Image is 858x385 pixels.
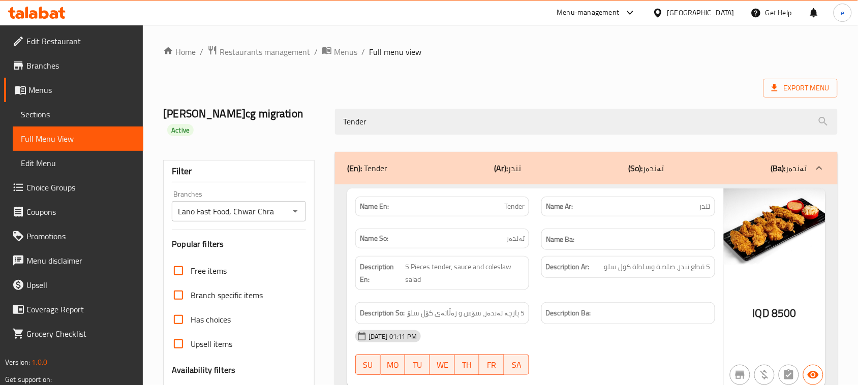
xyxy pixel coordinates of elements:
[483,358,500,372] span: FR
[406,261,525,285] span: 5 Pieces tender, sauce and coleslaw salad
[434,358,451,372] span: WE
[172,364,235,376] h3: Availability filters
[207,45,310,58] a: Restaurants management
[13,102,143,126] a: Sections
[495,162,522,174] p: تندر
[4,53,143,78] a: Branches
[508,358,525,372] span: SA
[347,161,362,176] b: (En):
[385,358,402,372] span: MO
[191,265,227,277] span: Free items
[4,248,143,273] a: Menu disclaimer
[26,230,135,242] span: Promotions
[724,188,825,265] img: mmw_638956123086184366
[4,29,143,53] a: Edit Restaurant
[4,224,143,248] a: Promotions
[628,162,664,174] p: تەندەر
[335,152,838,184] div: (En): Tender(Ar):تندر(So):تەندەر(Ba):تەندەر
[167,125,194,135] span: Active
[21,108,135,120] span: Sections
[163,45,838,58] nav: breadcrumb
[191,313,231,326] span: Has choices
[220,46,310,58] span: Restaurants management
[479,355,504,375] button: FR
[26,181,135,194] span: Choice Groups
[26,254,135,267] span: Menu disclaimer
[772,82,830,94] span: Export Menu
[191,338,232,350] span: Upsell items
[407,307,525,319] span: 5 پارچە تەندەر، سۆس و زەڵاتەی کۆل سلۆ
[360,261,404,285] strong: Description En:
[495,161,508,176] b: (Ar):
[200,46,203,58] li: /
[314,46,318,58] li: /
[26,35,135,47] span: Edit Restaurant
[369,46,421,58] span: Full menu view
[4,322,143,346] a: Grocery Checklist
[504,355,529,375] button: SA
[32,356,47,369] span: 1.0.0
[4,200,143,224] a: Coupons
[4,175,143,200] a: Choice Groups
[335,109,838,135] input: search
[163,46,196,58] a: Home
[26,206,135,218] span: Coupons
[28,84,135,96] span: Menus
[381,355,406,375] button: MO
[334,46,357,58] span: Menus
[667,7,734,18] div: [GEOGRAPHIC_DATA]
[546,307,591,319] strong: Description Ba:
[4,297,143,322] a: Coverage Report
[5,356,30,369] span: Version:
[288,204,302,218] button: Open
[771,161,786,176] b: (Ba):
[167,124,194,136] div: Active
[4,273,143,297] a: Upsell
[360,358,377,372] span: SU
[753,303,770,323] span: IQD
[172,161,306,182] div: Filter
[163,106,323,137] h2: [PERSON_NAME]cg migration
[506,233,525,244] span: تەندەر
[430,355,455,375] button: WE
[546,233,575,246] strong: Name Ba:
[361,46,365,58] li: /
[763,79,838,98] span: Export Menu
[604,261,711,273] span: 5 قطع تندر، صلصة وسلطة كول سلو
[191,289,263,301] span: Branch specific items
[13,151,143,175] a: Edit Menu
[360,307,405,319] strong: Description So:
[360,233,388,244] strong: Name So:
[459,358,476,372] span: TH
[172,238,306,250] h3: Popular filters
[405,355,430,375] button: TU
[546,261,590,273] strong: Description Ar:
[409,358,426,372] span: TU
[355,355,381,375] button: SU
[26,279,135,291] span: Upsell
[21,133,135,145] span: Full Menu View
[754,365,775,385] button: Purchased item
[779,365,799,385] button: Not has choices
[322,45,357,58] a: Menus
[771,162,807,174] p: تەندەر
[772,303,796,323] span: 8500
[347,162,387,174] p: Tender
[455,355,480,375] button: TH
[803,365,823,385] button: Available
[26,59,135,72] span: Branches
[699,201,711,212] span: تندر
[4,78,143,102] a: Menus
[841,7,844,18] span: e
[364,332,421,341] span: [DATE] 01:11 PM
[628,161,642,176] b: (So):
[360,201,389,212] strong: Name En:
[26,303,135,315] span: Coverage Report
[557,7,620,19] div: Menu-management
[504,201,525,212] span: Tender
[26,328,135,340] span: Grocery Checklist
[546,201,573,212] strong: Name Ar:
[21,157,135,169] span: Edit Menu
[13,126,143,151] a: Full Menu View
[730,365,750,385] button: Not branch specific item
